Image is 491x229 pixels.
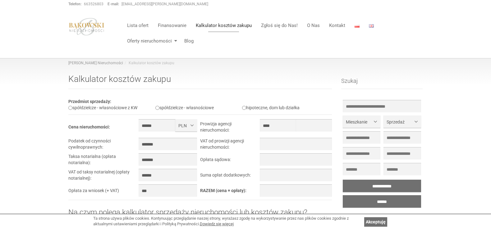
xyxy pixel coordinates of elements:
[68,74,332,89] h1: Kalkulator kosztów zakupu
[122,2,208,6] a: [EMAIL_ADDRESS][PERSON_NAME][DOMAIN_NAME]
[369,24,374,28] img: English
[200,153,260,169] td: Opłata sądowa:
[200,188,246,193] b: RAZEM (cena + opłaty):
[68,153,139,169] td: Taksa notarialna (opłata notarialna):
[68,106,72,110] input: spółdzielcze - własnościowe z KW
[155,106,159,110] input: spółdzielcze - własnościowe
[200,169,260,184] td: Suma opłat dodatkowych:
[200,222,234,226] a: Dowiedz się więcej
[200,138,260,153] td: VAT od prowizji agencji nieruchomości:
[68,124,110,129] b: Cena nieruchomości:
[343,115,380,128] button: Mieszkanie
[68,208,332,221] h2: Na czym polega kalkulator sprzedaży nieruchomości lub kosztów zakupu?
[123,61,174,66] li: Kalkulator kosztów zakupu
[191,19,256,32] a: Kalkulator kosztów zakupu
[178,123,189,129] span: PLN
[324,19,350,32] a: Kontakt
[93,216,361,227] div: Ta strona używa plików cookies. Kontynuując przeglądanie naszej strony, wyrażasz zgodę na wykorzy...
[68,2,81,6] strong: Telefon:
[68,184,139,200] td: Opłata za wniosek (+ VAT)
[68,18,105,36] img: logo
[364,217,387,227] a: Akceptuję
[68,61,123,65] a: [PERSON_NAME] Nieruchomości
[122,35,180,47] a: Oferty nieruchomości
[68,169,139,184] td: VAT od taksy notarialnej (opłaty notarialnej):
[242,106,246,110] input: hipoteczne, dom lub działka
[68,105,137,110] label: spółdzielcze - własnościowe z KW
[242,105,300,110] label: hipoteczne, dom lub działka
[256,19,302,32] a: Zgłoś się do Nas!
[346,119,373,125] span: Mieszkanie
[155,105,214,110] label: spółdzielcze - własnościowe
[341,78,423,89] h3: Szukaj
[68,99,111,104] b: Przedmiot sprzedaży:
[175,119,197,132] button: PLN
[108,2,119,6] strong: E-mail:
[180,35,194,47] a: Blog
[84,2,103,6] a: 663526803
[68,138,139,153] td: Podatek od czynności cywilnoprawnych:
[383,115,421,128] button: Sprzedaż
[153,19,191,32] a: Finansowanie
[122,19,153,32] a: Lista ofert
[302,19,324,32] a: O Nas
[200,119,260,138] td: Prowizja agencji nieruchomości:
[387,119,413,125] span: Sprzedaż
[355,24,360,28] img: Polski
